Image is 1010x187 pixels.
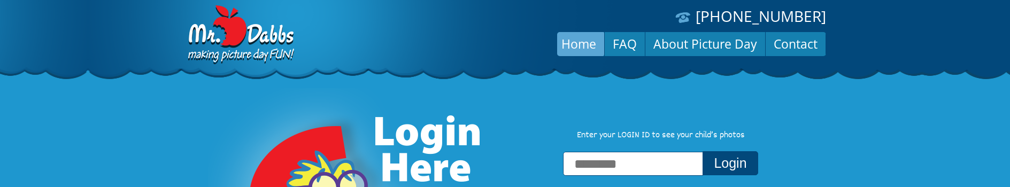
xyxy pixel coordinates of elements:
button: Login [703,151,758,175]
a: Home [553,31,604,57]
img: Dabbs Company [184,5,296,65]
a: FAQ [605,31,645,57]
p: Enter your LOGIN ID to see your child’s photos [551,130,770,142]
a: About Picture Day [645,31,765,57]
a: Contact [766,31,826,57]
a: [PHONE_NUMBER] [696,6,826,26]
